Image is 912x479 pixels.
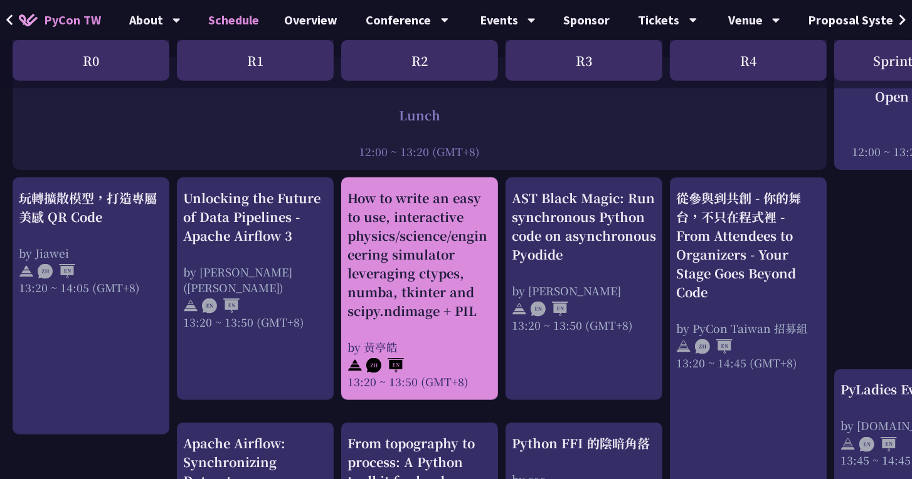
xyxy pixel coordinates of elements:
[695,339,733,354] img: ZHEN.371966e.svg
[347,358,363,373] img: svg+xml;base64,PHN2ZyB4bWxucz0iaHR0cDovL3d3dy53My5vcmcvMjAwMC9zdmciIHdpZHRoPSIyNCIgaGVpZ2h0PSIyNC...
[840,437,856,452] img: svg+xml;base64,PHN2ZyB4bWxucz0iaHR0cDovL3d3dy53My5vcmcvMjAwMC9zdmciIHdpZHRoPSIyNCIgaGVpZ2h0PSIyNC...
[13,40,169,81] div: R0
[19,280,163,295] div: 13:20 ~ 14:05 (GMT+8)
[512,434,656,453] div: Python FFI 的陰暗角落
[183,298,198,313] img: svg+xml;base64,PHN2ZyB4bWxucz0iaHR0cDovL3d3dy53My5vcmcvMjAwMC9zdmciIHdpZHRoPSIyNCIgaGVpZ2h0PSIyNC...
[347,339,492,355] div: by 黃亭皓
[19,14,38,26] img: Home icon of PyCon TW 2025
[859,437,897,452] img: ENEN.5a408d1.svg
[19,144,820,159] div: 12:00 ~ 13:20 (GMT+8)
[19,189,163,226] div: 玩轉擴散模型，打造專屬美感 QR Code
[19,245,163,261] div: by Jiawei
[676,320,820,336] div: by PyCon Taiwan 招募組
[676,339,691,354] img: svg+xml;base64,PHN2ZyB4bWxucz0iaHR0cDovL3d3dy53My5vcmcvMjAwMC9zdmciIHdpZHRoPSIyNCIgaGVpZ2h0PSIyNC...
[512,317,656,333] div: 13:20 ~ 13:50 (GMT+8)
[512,302,527,317] img: svg+xml;base64,PHN2ZyB4bWxucz0iaHR0cDovL3d3dy53My5vcmcvMjAwMC9zdmciIHdpZHRoPSIyNCIgaGVpZ2h0PSIyNC...
[676,189,820,302] div: 從參與到共創 - 你的舞台，不只在程式裡 - From Attendees to Organizers - Your Stage Goes Beyond Code
[341,40,498,81] div: R2
[347,189,492,389] a: How to write an easy to use, interactive physics/science/engineering simulator leveraging ctypes,...
[19,189,163,424] a: 玩轉擴散模型，打造專屬美感 QR Code by Jiawei 13:20 ~ 14:05 (GMT+8)
[512,283,656,298] div: by [PERSON_NAME]
[512,189,656,389] a: AST Black Magic: Run synchronous Python code on asynchronous Pyodide by [PERSON_NAME] 13:20 ~ 13:...
[19,106,820,125] div: Lunch
[670,40,827,81] div: R4
[202,298,240,313] img: ENEN.5a408d1.svg
[19,264,34,279] img: svg+xml;base64,PHN2ZyB4bWxucz0iaHR0cDovL3d3dy53My5vcmcvMjAwMC9zdmciIHdpZHRoPSIyNCIgaGVpZ2h0PSIyNC...
[183,189,327,245] div: Unlocking the Future of Data Pipelines - Apache Airflow 3
[347,189,492,320] div: How to write an easy to use, interactive physics/science/engineering simulator leveraging ctypes,...
[44,11,101,29] span: PyCon TW
[506,40,662,81] div: R3
[531,302,568,317] img: ENEN.5a408d1.svg
[512,189,656,264] div: AST Black Magic: Run synchronous Python code on asynchronous Pyodide
[177,40,334,81] div: R1
[676,355,820,371] div: 13:20 ~ 14:45 (GMT+8)
[366,358,404,373] img: ZHEN.371966e.svg
[6,4,114,36] a: PyCon TW
[183,189,327,389] a: Unlocking the Future of Data Pipelines - Apache Airflow 3 by [PERSON_NAME] ([PERSON_NAME]) 13:20 ...
[347,374,492,389] div: 13:20 ~ 13:50 (GMT+8)
[38,264,75,279] img: ZHEN.371966e.svg
[183,314,327,330] div: 13:20 ~ 13:50 (GMT+8)
[183,264,327,295] div: by [PERSON_NAME] ([PERSON_NAME])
